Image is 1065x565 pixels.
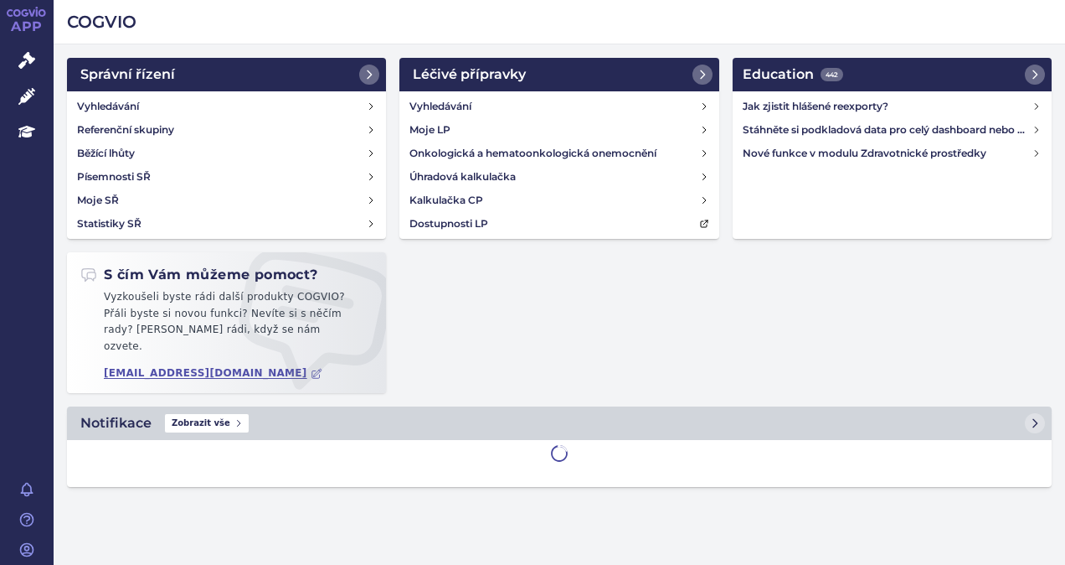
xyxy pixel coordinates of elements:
h4: Moje LP [409,122,450,138]
h4: Jak zjistit hlášené reexporty? [743,98,1032,115]
h4: Referenční skupiny [77,122,174,138]
a: Vyhledávání [403,95,715,118]
a: NotifikaceZobrazit vše [67,407,1052,440]
h4: Statistiky SŘ [77,215,141,232]
h4: Stáhněte si podkladová data pro celý dashboard nebo obrázek grafu v COGVIO App modulu Analytics [743,122,1032,138]
a: Onkologická a hematoonkologická onemocnění [403,142,715,165]
a: Běžící lhůty [70,142,383,165]
h4: Úhradová kalkulačka [409,168,516,185]
h4: Vyhledávání [409,98,471,115]
span: 442 [821,68,843,81]
h2: Notifikace [80,413,152,433]
span: Zobrazit vše [165,414,249,433]
h4: Písemnosti SŘ [77,168,151,185]
a: Moje LP [403,118,715,142]
a: Léčivé přípravky [399,58,718,91]
h4: Nové funkce v modulu Zdravotnické prostředky [743,145,1032,162]
h4: Běžící lhůty [77,145,135,162]
a: Správní řízení [67,58,386,91]
a: Kalkulačka CP [403,189,715,212]
a: Moje SŘ [70,189,383,212]
p: Vyzkoušeli byste rádi další produkty COGVIO? Přáli byste si novou funkci? Nevíte si s něčím rady?... [80,289,373,361]
h4: Dostupnosti LP [409,215,488,232]
h2: COGVIO [67,10,1052,34]
h4: Vyhledávání [77,98,139,115]
a: Jak zjistit hlášené reexporty? [736,95,1048,118]
a: Písemnosti SŘ [70,165,383,189]
h2: Léčivé přípravky [413,65,526,85]
a: Úhradová kalkulačka [403,165,715,189]
h2: Education [743,65,843,85]
a: Vyhledávání [70,95,383,118]
a: Dostupnosti LP [403,212,715,236]
a: Stáhněte si podkladová data pro celý dashboard nebo obrázek grafu v COGVIO App modulu Analytics [736,118,1048,142]
h2: S čím Vám můžeme pomoct? [80,266,318,284]
h2: Správní řízení [80,65,175,85]
a: [EMAIL_ADDRESS][DOMAIN_NAME] [104,367,322,380]
a: Referenční skupiny [70,118,383,142]
h4: Kalkulačka CP [409,192,483,209]
h4: Moje SŘ [77,192,119,209]
a: Nové funkce v modulu Zdravotnické prostředky [736,142,1048,165]
a: Education442 [733,58,1052,91]
h4: Onkologická a hematoonkologická onemocnění [409,145,656,162]
a: Statistiky SŘ [70,212,383,236]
